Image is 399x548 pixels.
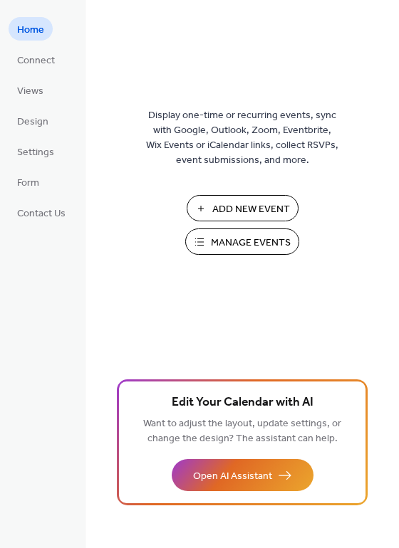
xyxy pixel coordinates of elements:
span: Manage Events [211,236,291,251]
a: Connect [9,48,63,71]
a: Contact Us [9,201,74,224]
a: Home [9,17,53,41]
a: Views [9,78,52,102]
a: Settings [9,139,63,163]
span: Display one-time or recurring events, sync with Google, Outlook, Zoom, Eventbrite, Wix Events or ... [146,108,338,168]
a: Form [9,170,48,194]
span: Form [17,176,39,191]
span: Design [17,115,48,130]
button: Open AI Assistant [172,459,313,491]
span: Settings [17,145,54,160]
span: Home [17,23,44,38]
span: Open AI Assistant [193,469,272,484]
a: Design [9,109,57,132]
button: Add New Event [187,195,299,221]
button: Manage Events [185,228,299,255]
span: Add New Event [212,202,290,217]
span: Connect [17,53,55,68]
span: Contact Us [17,206,66,221]
span: Want to adjust the layout, update settings, or change the design? The assistant can help. [143,414,341,448]
span: Views [17,84,43,99]
span: Edit Your Calendar with AI [172,393,313,413]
